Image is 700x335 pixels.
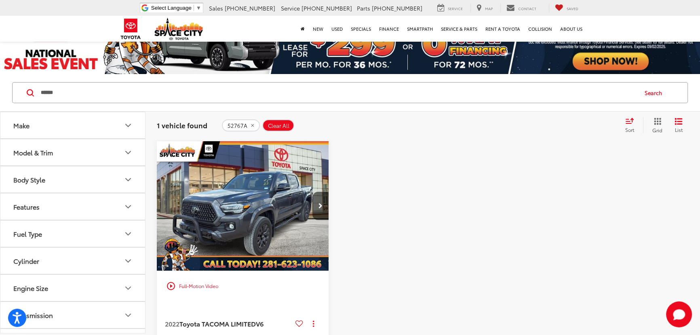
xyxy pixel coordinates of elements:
[0,302,146,328] button: TransmissionTransmission
[0,166,146,193] button: Body StyleBody Style
[652,127,662,134] span: Grid
[485,6,493,11] span: Map
[228,123,247,129] span: 52767A
[13,148,53,156] div: Model & Trim
[675,126,683,133] span: List
[123,229,133,239] div: Fuel Type
[306,316,320,331] button: Actions
[13,257,39,265] div: Cylinder
[556,16,586,42] a: About Us
[309,16,327,42] a: New
[668,117,689,134] button: List View
[256,319,264,328] span: V6
[666,301,692,327] svg: Start Chat
[40,83,637,102] input: Search by Make, Model, or Keyword
[403,16,437,42] a: SmartPath
[13,203,40,210] div: Features
[297,16,309,42] a: Home
[156,141,329,271] a: 2022 Toyota TACOMA LIMITED 4X2 DOUBLE CAB 2wd2022 Toyota TACOMA LIMITED 4X2 DOUBLE CAB 2wd2022 To...
[327,16,347,42] a: Used
[302,4,352,12] span: [PHONE_NUMBER]
[268,123,289,129] span: Clear All
[123,175,133,184] div: Body Style
[312,192,329,220] button: Next image
[549,4,584,13] a: My Saved Vehicles
[0,193,146,220] button: FeaturesFeatures
[357,4,370,12] span: Parts
[567,6,578,11] span: Saved
[116,16,146,42] img: Toyota
[643,117,668,134] button: Grid View
[470,4,499,13] a: Map
[156,141,329,271] div: 2022 Toyota TACOMA LIMITED V6 0
[225,4,275,12] span: [PHONE_NUMBER]
[13,311,53,319] div: Transmission
[123,310,133,320] div: Transmission
[375,16,403,42] a: Finance
[151,5,192,11] span: Select Language
[518,6,536,11] span: Contact
[165,319,292,328] a: 2022Toyota TACOMA LIMITEDV6
[0,139,146,165] button: Model & TrimModel & Trim
[481,16,524,42] a: Rent a Toyota
[222,119,260,131] button: remove 52767A
[500,4,542,13] a: Contact
[0,248,146,274] button: CylinderCylinder
[262,119,294,131] button: Clear All
[448,6,463,11] span: Service
[524,16,556,42] a: Collision
[196,5,201,11] span: ▼
[209,4,223,12] span: Sales
[437,16,481,42] a: Service & Parts
[372,4,422,12] span: [PHONE_NUMBER]
[123,121,133,130] div: Make
[0,112,146,138] button: MakeMake
[123,256,133,266] div: Cylinder
[431,4,469,13] a: Service
[123,283,133,293] div: Engine Size
[13,176,45,183] div: Body Style
[313,320,314,327] span: dropdown dots
[123,148,133,157] div: Model & Trim
[156,141,329,271] img: 2022 Toyota TACOMA LIMITED 4X2 DOUBLE CAB 2wd
[621,117,643,134] button: Select sort value
[13,121,30,129] div: Make
[154,18,203,40] img: Space City Toyota
[666,301,692,327] button: Toggle Chat Window
[637,83,674,103] button: Search
[157,120,207,130] span: 1 vehicle found
[13,284,48,292] div: Engine Size
[123,202,133,212] div: Features
[151,5,201,11] a: Select Language​
[13,230,42,237] div: Fuel Type
[625,126,634,133] span: Sort
[165,319,179,328] span: 2022
[0,221,146,247] button: Fuel TypeFuel Type
[0,275,146,301] button: Engine SizeEngine Size
[179,319,256,328] span: Toyota TACOMA LIMITED
[281,4,300,12] span: Service
[347,16,375,42] a: Specials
